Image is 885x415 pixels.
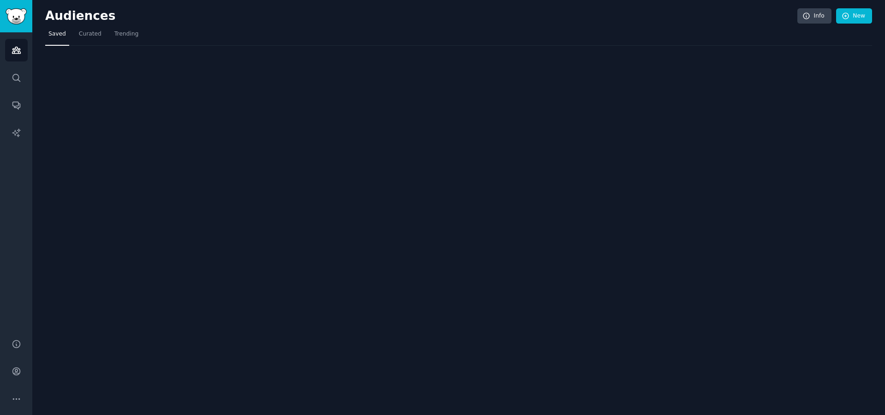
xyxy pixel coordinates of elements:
span: Trending [114,30,138,38]
a: Saved [45,27,69,46]
span: Saved [48,30,66,38]
a: Info [797,8,831,24]
a: Trending [111,27,142,46]
span: Curated [79,30,102,38]
h2: Audiences [45,9,797,24]
a: Curated [76,27,105,46]
img: GummySearch logo [6,8,27,24]
a: New [836,8,872,24]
